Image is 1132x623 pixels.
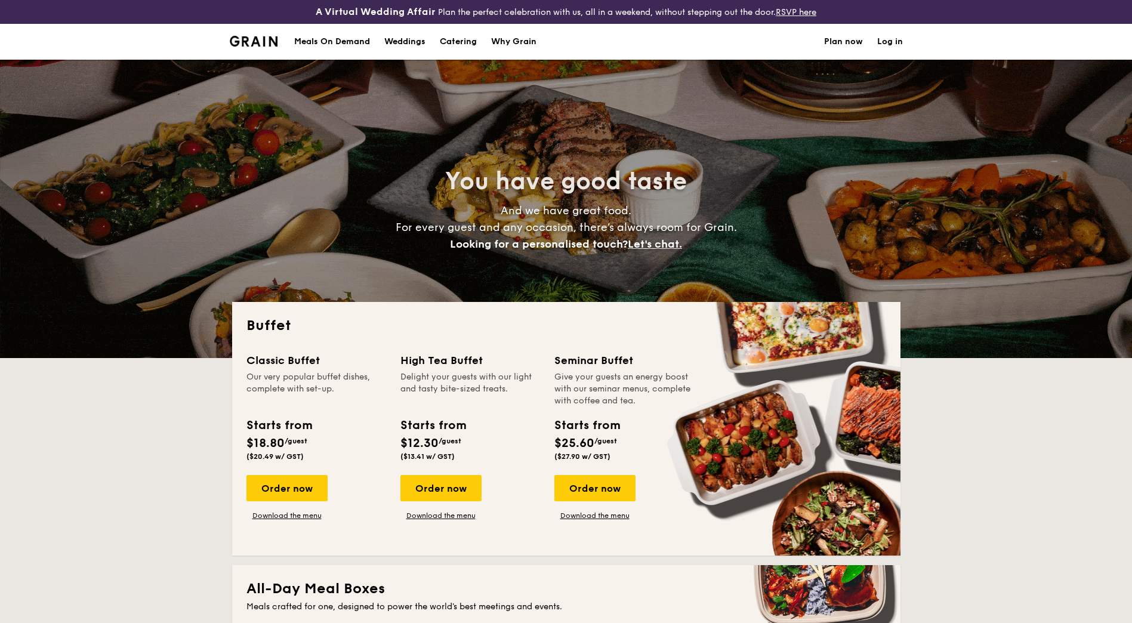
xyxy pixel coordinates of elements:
span: $12.30 [400,436,439,451]
span: ($20.49 w/ GST) [246,452,304,461]
span: /guest [594,437,617,445]
div: Order now [554,475,636,501]
a: Logotype [230,36,278,47]
a: Weddings [377,24,433,60]
div: Meals On Demand [294,24,370,60]
a: Why Grain [484,24,544,60]
span: ($27.90 w/ GST) [554,452,610,461]
div: Our very popular buffet dishes, complete with set-up. [246,371,386,407]
div: Order now [246,475,328,501]
a: Download the menu [400,511,482,520]
div: Classic Buffet [246,352,386,369]
a: Plan now [824,24,863,60]
div: Starts from [246,417,311,434]
h4: A Virtual Wedding Affair [316,5,436,19]
div: Give your guests an energy boost with our seminar menus, complete with coffee and tea. [554,371,694,407]
a: Log in [877,24,903,60]
a: Download the menu [554,511,636,520]
a: Download the menu [246,511,328,520]
h2: Buffet [246,316,886,335]
a: Catering [433,24,484,60]
span: $18.80 [246,436,285,451]
span: /guest [285,437,307,445]
a: Meals On Demand [287,24,377,60]
div: Seminar Buffet [554,352,694,369]
a: RSVP here [776,7,816,17]
div: Starts from [554,417,619,434]
span: Let's chat. [628,238,682,251]
img: Grain [230,36,278,47]
div: Order now [400,475,482,501]
div: Plan the perfect celebration with us, all in a weekend, without stepping out the door. [223,5,910,19]
div: Meals crafted for one, designed to power the world's best meetings and events. [246,601,886,613]
div: Weddings [384,24,425,60]
h2: All-Day Meal Boxes [246,579,886,599]
div: High Tea Buffet [400,352,540,369]
span: ($13.41 w/ GST) [400,452,455,461]
div: Starts from [400,417,465,434]
div: Delight your guests with our light and tasty bite-sized treats. [400,371,540,407]
span: /guest [439,437,461,445]
div: Why Grain [491,24,536,60]
h1: Catering [440,24,477,60]
span: $25.60 [554,436,594,451]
